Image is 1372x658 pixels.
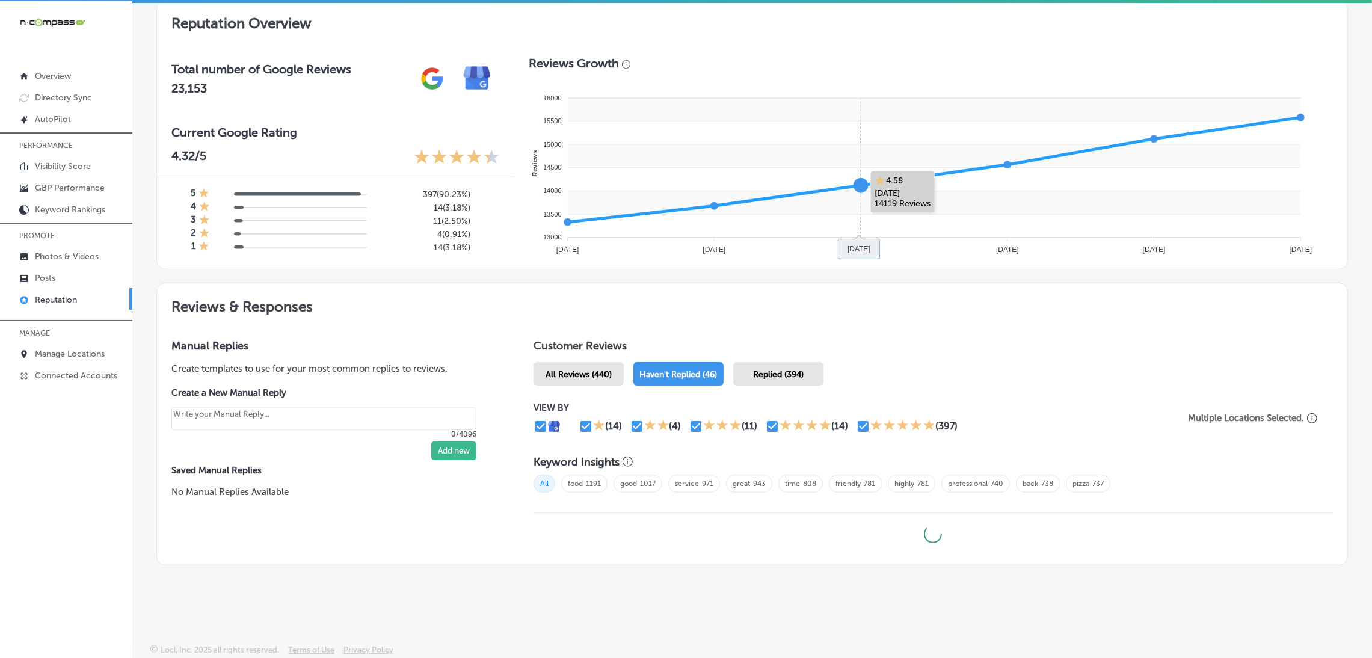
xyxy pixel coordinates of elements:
[543,164,562,171] tspan: 14500
[171,407,476,430] textarea: Create your Quick Reply
[35,371,117,381] p: Connected Accounts
[377,242,471,253] h5: 14 ( 3.18% )
[556,245,579,254] tspan: [DATE]
[586,479,601,488] a: 1191
[644,419,669,434] div: 2 Stars
[534,455,620,469] h3: Keyword Insights
[1289,245,1312,254] tspan: [DATE]
[199,227,210,241] div: 1 Star
[171,149,206,167] p: 4.32 /5
[543,141,562,148] tspan: 15000
[703,419,742,434] div: 3 Stars
[1092,479,1104,488] a: 737
[171,339,495,352] h3: Manual Replies
[35,251,99,262] p: Photos & Videos
[620,479,637,488] a: good
[1023,479,1038,488] a: back
[948,479,988,488] a: professional
[803,479,816,488] a: 808
[917,479,929,488] a: 781
[191,201,196,214] h4: 4
[35,349,105,359] p: Manage Locations
[849,245,872,254] tspan: [DATE]
[605,420,622,432] div: (14)
[161,645,279,654] p: Locl, Inc. 2025 all rights reserved.
[171,387,476,398] label: Create a New Manual Reply
[377,189,471,200] h5: 397 ( 90.23% )
[414,149,500,167] div: 4.32 Stars
[531,150,538,177] text: Reviews
[640,479,656,488] a: 1017
[991,479,1003,488] a: 740
[377,216,471,226] h5: 11 ( 2.50% )
[669,420,681,432] div: (4)
[191,241,195,254] h4: 1
[35,93,92,103] p: Directory Sync
[199,214,210,227] div: 1 Star
[831,420,848,432] div: (14)
[35,183,105,193] p: GBP Performance
[191,227,196,241] h4: 2
[546,369,612,380] span: All Reviews (440)
[199,201,210,214] div: 1 Star
[35,161,91,171] p: Visibility Score
[410,56,455,101] img: gPZS+5FD6qPJAAAAABJRU5ErkJggg==
[1041,479,1053,488] a: 738
[455,56,500,101] img: e7ababfa220611ac49bdb491a11684a6.png
[534,475,555,493] span: All
[568,479,583,488] a: food
[864,479,875,488] a: 781
[675,479,699,488] a: service
[543,117,562,125] tspan: 15500
[1142,245,1165,254] tspan: [DATE]
[835,479,861,488] a: friendly
[935,420,958,432] div: (397)
[543,187,562,194] tspan: 14000
[529,56,619,70] h3: Reviews Growth
[742,420,757,432] div: (11)
[377,229,471,239] h5: 4 ( 0.91% )
[171,465,495,476] label: Saved Manual Replies
[431,441,476,460] button: Add new
[785,479,800,488] a: time
[593,419,605,434] div: 1 Star
[35,273,55,283] p: Posts
[191,214,196,227] h4: 3
[171,125,500,140] h3: Current Google Rating
[35,204,105,215] p: Keyword Rankings
[780,419,831,434] div: 4 Stars
[171,485,495,499] p: No Manual Replies Available
[543,233,562,241] tspan: 13000
[377,203,471,213] h5: 14 ( 3.18% )
[543,211,562,218] tspan: 13500
[753,369,804,380] span: Replied (394)
[870,419,935,434] div: 5 Stars
[534,339,1333,357] h1: Customer Reviews
[35,71,71,81] p: Overview
[1188,413,1304,423] p: Multiple Locations Selected.
[639,369,717,380] span: Haven't Replied (46)
[198,241,209,254] div: 1 Star
[171,62,351,76] h3: Total number of Google Reviews
[753,479,766,488] a: 943
[19,17,85,28] img: 660ab0bf-5cc7-4cb8-ba1c-48b5ae0f18e60NCTV_CLogo_TV_Black_-500x88.png
[733,479,750,488] a: great
[35,295,77,305] p: Reputation
[35,114,71,125] p: AutoPilot
[543,94,562,102] tspan: 16000
[1072,479,1089,488] a: pizza
[171,430,476,438] p: 0/4096
[157,283,1347,325] h2: Reviews & Responses
[171,81,351,96] h2: 23,153
[703,245,725,254] tspan: [DATE]
[171,362,495,375] p: Create templates to use for your most common replies to reviews.
[894,479,914,488] a: highly
[534,402,1173,413] p: VIEW BY
[198,188,209,201] div: 1 Star
[996,245,1019,254] tspan: [DATE]
[191,188,195,201] h4: 5
[702,479,713,488] a: 971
